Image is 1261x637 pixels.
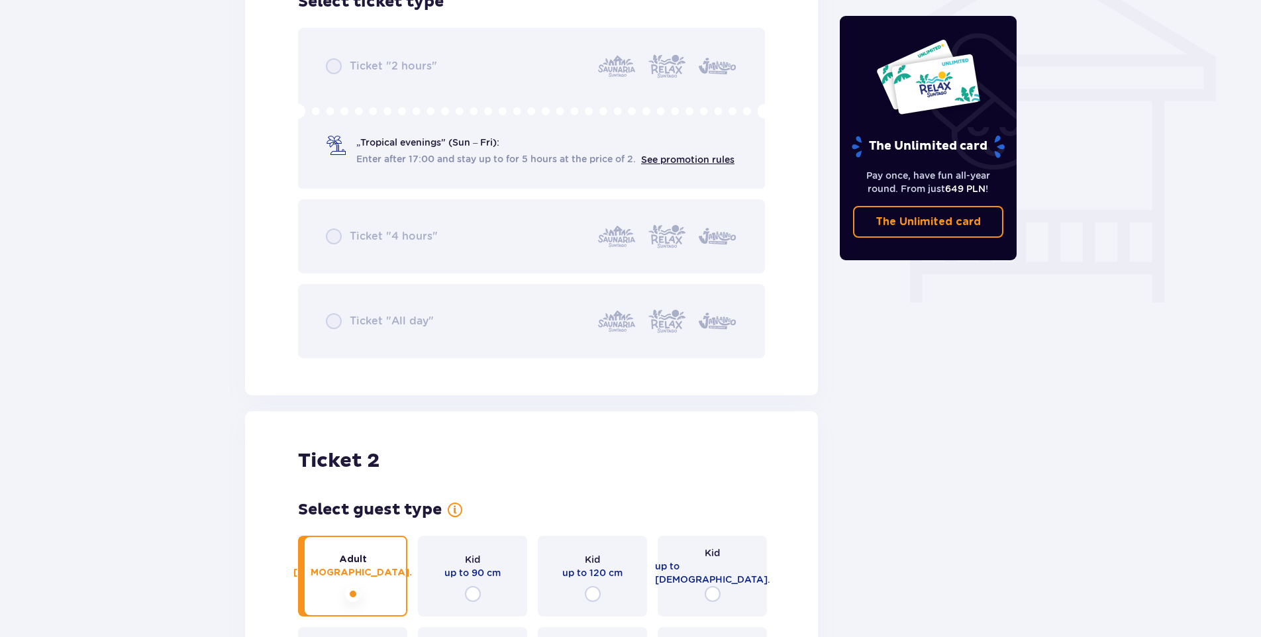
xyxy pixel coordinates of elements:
p: Pay once, have fun all-year round. From just ! [853,169,1004,195]
span: up to 90 cm [444,566,501,579]
p: The Unlimited card [876,215,981,229]
img: Two entry cards to Suntago with the word 'UNLIMITED RELAX', featuring a white background with tro... [876,38,981,115]
p: The Unlimited card [850,135,1006,158]
h2: Ticket 2 [298,448,379,473]
span: Kid [465,553,480,566]
span: up to 120 cm [562,566,623,579]
span: [DEMOGRAPHIC_DATA]. [293,566,412,579]
span: up to [DEMOGRAPHIC_DATA]. [655,560,770,586]
span: Adult [339,553,367,566]
h3: Select guest type [298,500,442,520]
a: The Unlimited card [853,206,1004,238]
span: 649 PLN [945,183,985,194]
span: Kid [705,546,720,560]
span: Kid [585,553,600,566]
